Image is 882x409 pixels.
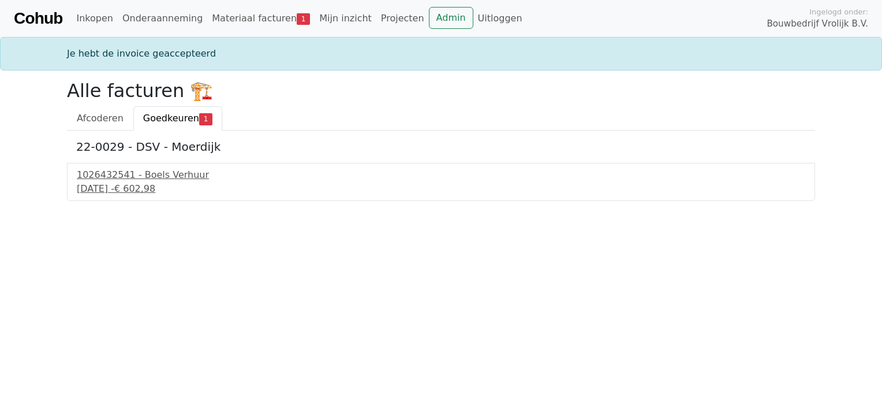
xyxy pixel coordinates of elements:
span: 1 [199,113,212,125]
span: Goedkeuren [143,113,199,124]
a: Projecten [376,7,429,30]
a: Materiaal facturen1 [207,7,315,30]
h2: Alle facturen 🏗️ [67,80,815,102]
a: Afcoderen [67,106,133,131]
a: 1026432541 - Boels Verhuur[DATE] -€ 602,98 [77,168,805,196]
h5: 22-0029 - DSV - Moerdijk [76,140,806,154]
a: Goedkeuren1 [133,106,222,131]
a: Onderaanneming [118,7,207,30]
span: Afcoderen [77,113,124,124]
span: Ingelogd onder: [809,6,868,17]
a: Inkopen [72,7,117,30]
div: 1026432541 - Boels Verhuur [77,168,805,182]
div: Je hebt de invoice geaccepteerd [60,47,822,61]
a: Admin [429,7,473,29]
span: € 602,98 [114,183,155,194]
a: Cohub [14,5,62,32]
a: Uitloggen [473,7,527,30]
div: [DATE] - [77,182,805,196]
a: Mijn inzicht [315,7,376,30]
span: Bouwbedrijf Vrolijk B.V. [767,17,868,31]
span: 1 [297,13,310,25]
